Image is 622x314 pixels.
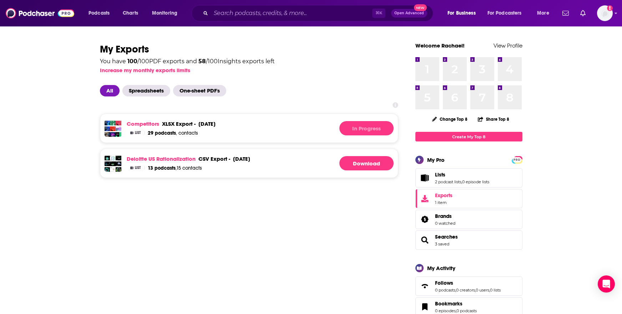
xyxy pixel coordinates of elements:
img: Byte Sized [110,132,116,138]
button: Share Top 8 [477,112,510,126]
span: One-sheet PDF's [173,85,226,96]
span: 1 item [435,200,452,205]
span: Monitoring [152,8,177,18]
span: Exports [418,194,432,204]
a: Welcome Rachael! [415,42,465,49]
a: PRO [513,157,521,162]
span: , [475,288,476,293]
span: Bookmarks [435,300,462,307]
a: 0 creators [456,288,475,293]
span: , [461,179,462,184]
a: Searches [418,235,432,245]
svg: Add a profile image [607,5,613,11]
div: Generating File [339,121,394,135]
span: For Podcasters [487,8,522,18]
button: Change Top 8 [428,115,472,124]
a: Bookmarks [435,300,477,307]
span: csv [198,155,209,162]
span: More [537,8,549,18]
a: Exports [415,189,522,208]
a: Deloitte US Rationalization [127,155,196,162]
a: Lists [435,171,489,178]
img: Branching Out: A Retail Banking Podcast Series [110,167,116,173]
img: On Cloud [105,167,110,173]
a: 0 episode lists [462,179,489,184]
span: 100 [127,58,137,65]
span: Podcasts [89,8,110,18]
span: Lists [415,168,522,188]
div: Search podcasts, credits, & more... [198,5,440,21]
img: Podchaser - Follow, Share and Rate Podcasts [6,6,74,20]
a: 0 episodes [435,308,456,313]
img: McKinsey Talks Operations [105,126,110,132]
span: Brands [415,210,522,229]
span: List [135,166,141,170]
span: Exports [435,192,452,199]
img: M&A Views [105,156,110,161]
a: 13 podcasts,15 contacts [148,165,202,171]
img: In Her Ellement [110,121,116,126]
span: Follows [435,280,453,286]
span: Searches [415,230,522,250]
span: 58 [198,58,206,65]
span: List [135,131,141,135]
span: For Business [447,8,476,18]
a: Lists [418,173,432,183]
img: McKinsey Talks Talent [105,121,110,126]
span: New [414,4,427,11]
button: Spreadsheets [122,85,173,96]
span: Open Advanced [394,11,424,15]
a: 29 podcasts, contacts [148,130,198,136]
span: , [489,288,490,293]
span: Charts [123,8,138,18]
span: Lists [435,171,445,178]
span: 29 podcasts [148,130,176,136]
div: export - [198,155,230,162]
span: , [455,288,456,293]
a: 0 podcasts [435,288,455,293]
a: Bookmarks [418,302,432,312]
div: [DATE] [198,120,216,127]
img: Capital H Podcast [116,167,121,173]
button: open menu [483,8,532,19]
img: Thinkers & Ideas [116,132,121,138]
button: One-sheet PDF's [173,85,229,96]
a: 0 watched [435,221,455,226]
img: Tax and Law in Focus [105,132,110,138]
a: Follows [435,280,501,286]
a: Show notifications dropdown [577,7,588,19]
button: Increase my monthly exports limits [100,67,190,74]
span: ⌘ K [372,9,385,18]
img: AI Ignition: Exploring the future of AI in the enterprise [116,161,121,167]
span: 13 podcasts [148,165,176,171]
a: View Profile [494,42,522,49]
a: Competitors [127,120,159,127]
img: PwC's accounting podcast [110,126,116,132]
div: You have / 100 PDF exports and / 100 Insights exports left [100,59,275,64]
div: export - [162,120,196,127]
button: Show profile menu [597,5,613,21]
img: Deloitte AI360: A fast-paced AI podcast for a fast-paced world [110,161,116,167]
a: 2 podcast lists [435,179,461,184]
div: My Pro [427,156,445,163]
a: 0 podcasts [456,308,477,313]
button: open menu [84,8,119,19]
button: open menu [147,8,187,19]
a: 0 lists [490,288,501,293]
img: User friendly [110,156,116,161]
button: open menu [443,8,485,19]
a: Brands [435,213,455,219]
a: Follows [418,281,432,291]
div: Open Intercom Messenger [598,275,615,293]
input: Search podcasts, credits, & more... [211,8,372,19]
button: Open AdvancedNew [391,9,427,18]
a: Generating File [339,156,394,170]
a: Show notifications dropdown [560,7,572,19]
button: open menu [532,8,558,19]
a: Create My Top 8 [415,132,522,141]
a: Searches [435,234,458,240]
